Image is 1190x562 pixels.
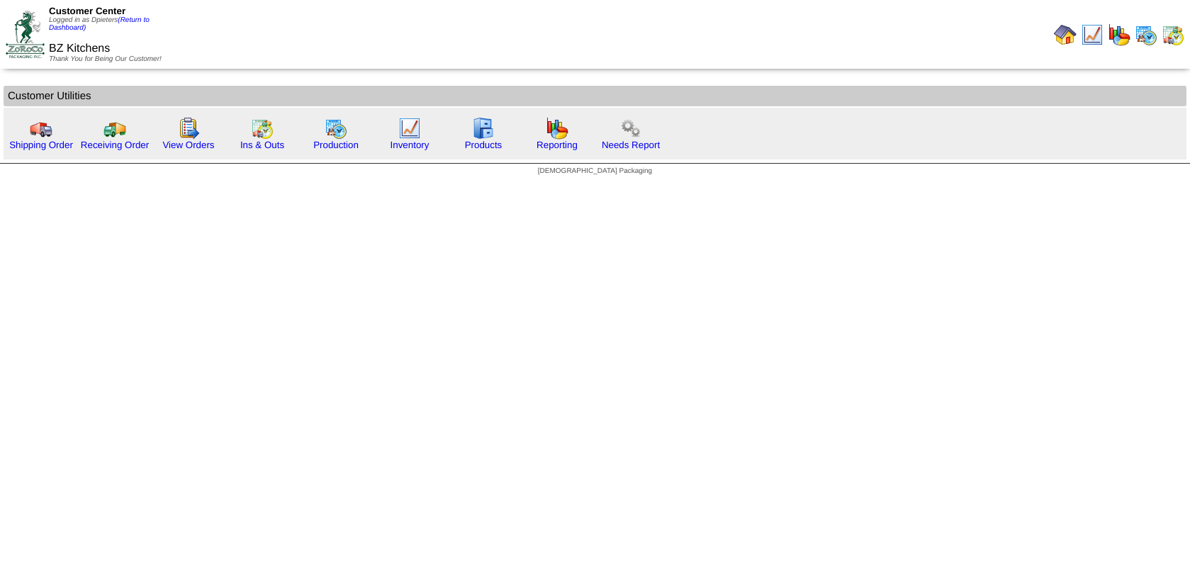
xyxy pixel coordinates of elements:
[325,117,347,140] img: calendarprod.gif
[391,140,430,150] a: Inventory
[546,117,568,140] img: graph.gif
[1054,23,1077,46] img: home.gif
[240,140,284,150] a: Ins & Outs
[1135,23,1157,46] img: calendarprod.gif
[49,43,110,55] span: BZ Kitchens
[103,117,126,140] img: truck2.gif
[49,6,125,16] span: Customer Center
[472,117,495,140] img: cabinet.gif
[4,86,1186,106] td: Customer Utilities
[619,117,642,140] img: workflow.png
[538,167,652,175] span: [DEMOGRAPHIC_DATA] Packaging
[537,140,578,150] a: Reporting
[398,117,421,140] img: line_graph.gif
[1108,23,1130,46] img: graph.gif
[177,117,200,140] img: workorder.gif
[1081,23,1104,46] img: line_graph.gif
[6,11,45,58] img: ZoRoCo_Logo(Green%26Foil)%20jpg.webp
[49,55,162,63] span: Thank You for Being Our Customer!
[313,140,359,150] a: Production
[602,140,660,150] a: Needs Report
[251,117,274,140] img: calendarinout.gif
[30,117,52,140] img: truck.gif
[465,140,503,150] a: Products
[49,16,150,32] a: (Return to Dashboard)
[162,140,214,150] a: View Orders
[1162,23,1184,46] img: calendarinout.gif
[81,140,149,150] a: Receiving Order
[9,140,73,150] a: Shipping Order
[49,16,150,32] span: Logged in as Dpieters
